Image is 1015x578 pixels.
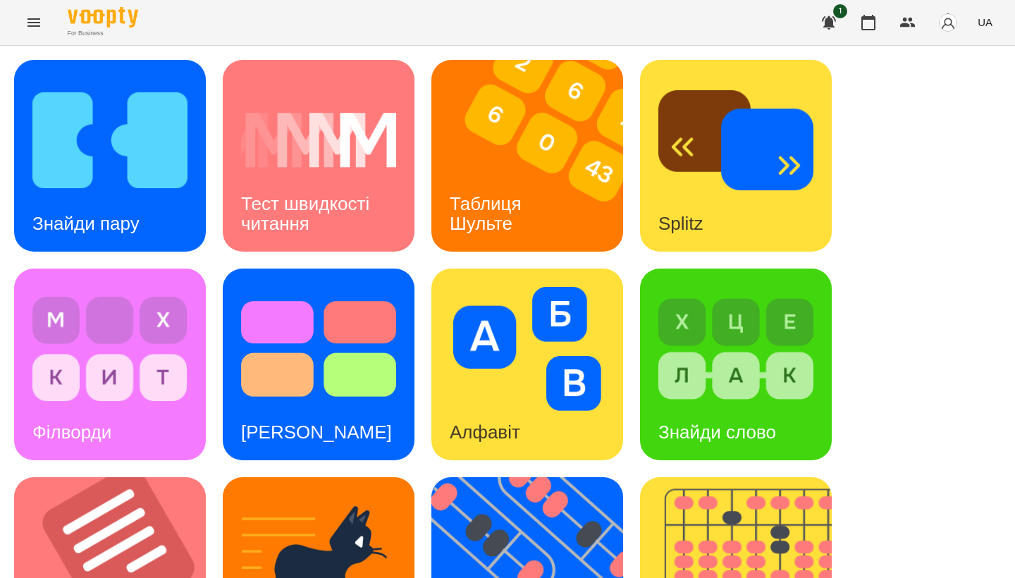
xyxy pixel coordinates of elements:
[32,422,111,443] h3: Філворди
[241,422,392,443] h3: [PERSON_NAME]
[658,78,813,202] img: Splitz
[450,287,605,411] img: Алфавіт
[431,60,641,252] img: Таблиця Шульте
[450,193,527,233] h3: Таблиця Шульте
[32,213,140,234] h3: Знайди пару
[241,193,374,233] h3: Тест швидкості читання
[17,6,51,39] button: Menu
[241,78,396,202] img: Тест швидкості читання
[972,9,998,35] button: UA
[658,287,813,411] img: Знайди слово
[14,60,206,252] a: Знайди паруЗнайди пару
[938,13,958,32] img: avatar_s.png
[223,60,414,252] a: Тест швидкості читанняТест швидкості читання
[640,60,832,252] a: SplitzSplitz
[833,4,847,18] span: 1
[32,287,187,411] img: Філворди
[450,422,520,443] h3: Алфавіт
[32,78,187,202] img: Знайди пару
[241,287,396,411] img: Тест Струпа
[68,29,138,38] span: For Business
[640,269,832,460] a: Знайди словоЗнайди слово
[431,60,623,252] a: Таблиця ШультеТаблиця Шульте
[978,15,992,30] span: UA
[223,269,414,460] a: Тест Струпа[PERSON_NAME]
[68,7,138,27] img: Voopty Logo
[431,269,623,460] a: АлфавітАлфавіт
[658,213,703,234] h3: Splitz
[14,269,206,460] a: ФілвордиФілворди
[658,422,776,443] h3: Знайди слово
